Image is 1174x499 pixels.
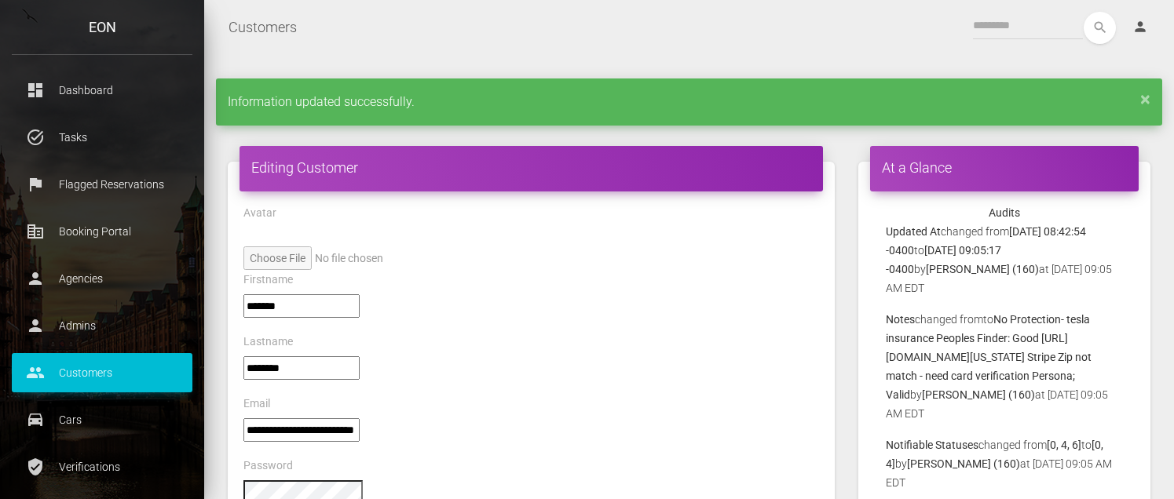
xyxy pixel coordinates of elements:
a: dashboard Dashboard [12,71,192,110]
h4: Editing Customer [251,158,811,177]
b: [DATE] 09:05:17 -0400 [886,244,1001,275]
label: Avatar [243,206,276,221]
i: person [1132,19,1148,35]
p: Customers [24,361,181,384]
b: No Protection- tesla insurance Peoples Finder: Good [URL][DOMAIN_NAME][US_STATE] Stripe Zip not m... [886,313,1092,401]
label: Password [243,458,293,474]
b: [PERSON_NAME] (160) [907,457,1020,470]
p: Booking Portal [24,220,181,243]
b: [PERSON_NAME] (160) [922,388,1035,401]
p: Flagged Reservations [24,173,181,196]
a: task_alt Tasks [12,118,192,157]
a: people Customers [12,353,192,392]
label: Lastname [243,334,293,350]
b: [0, 4, 6] [1047,439,1081,451]
p: changed from to by at [DATE] 09:05 AM EDT [886,435,1123,492]
a: person Admins [12,306,192,345]
p: changed from to by at [DATE] 09:05 AM EDT [886,222,1123,297]
a: verified_user Verifications [12,447,192,486]
p: Agencies [24,267,181,290]
p: Cars [24,408,181,432]
a: person [1121,12,1162,43]
a: drive_eta Cars [12,400,192,439]
a: × [1140,94,1150,104]
p: Dashboard [24,78,181,102]
button: search [1084,12,1116,44]
p: changed from to by at [DATE] 09:05 AM EDT [886,310,1123,423]
a: person Agencies [12,259,192,298]
a: Customers [229,8,297,47]
a: flag Flagged Reservations [12,165,192,204]
label: Firstname [243,272,293,288]
h4: At a Glance [882,158,1127,177]
p: Verifications [24,455,181,479]
b: Notes [886,313,915,326]
p: Admins [24,314,181,337]
label: Email [243,396,270,412]
a: corporate_fare Booking Portal [12,212,192,251]
b: Notifiable Statuses [886,439,978,451]
p: Tasks [24,126,181,149]
strong: Audits [989,206,1020,219]
b: [PERSON_NAME] (160) [926,263,1039,275]
b: Updated At [886,225,941,238]
div: Information updated successfully. [216,78,1162,126]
